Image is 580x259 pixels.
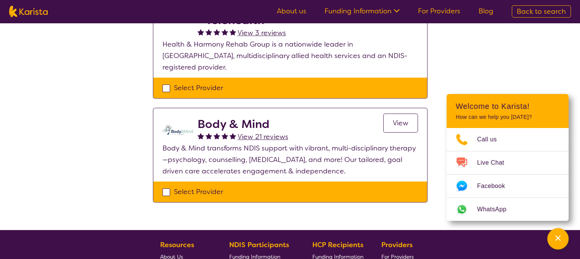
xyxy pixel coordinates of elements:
[238,27,286,39] a: View 3 reviews
[447,198,569,221] a: Web link opens in a new tab.
[162,142,418,177] p: Body & Mind transforms NDIS support with vibrant, multi-disciplinary therapy—psychology, counsell...
[512,5,571,18] a: Back to search
[160,240,194,249] b: Resources
[517,7,566,16] span: Back to search
[9,6,48,17] img: Karista logo
[456,102,559,111] h2: Welcome to Karista!
[214,29,220,35] img: fullstar
[456,114,559,120] p: How can we help you [DATE]?
[477,134,506,145] span: Call us
[547,228,569,249] button: Channel Menu
[229,240,289,249] b: NDIS Participants
[383,113,418,133] a: View
[222,133,228,139] img: fullstar
[277,6,306,16] a: About us
[479,6,493,16] a: Blog
[418,6,460,16] a: For Providers
[238,28,286,37] span: View 3 reviews
[325,6,400,16] a: Funding Information
[230,29,236,35] img: fullstar
[447,128,569,221] ul: Choose channel
[312,240,363,249] b: HCP Recipients
[206,133,212,139] img: fullstar
[393,118,408,128] span: View
[238,131,288,142] a: View 21 reviews
[162,39,418,73] p: Health & Harmony Rehab Group is a nationwide leader in [GEOGRAPHIC_DATA], multidisciplinary allie...
[198,117,288,131] h2: Body & Mind
[477,157,513,168] span: Live Chat
[162,117,193,142] img: qmpolprhjdhzpcuekzqg.svg
[238,132,288,141] span: View 21 reviews
[206,29,212,35] img: fullstar
[230,133,236,139] img: fullstar
[214,133,220,139] img: fullstar
[477,180,514,192] span: Facebook
[198,133,204,139] img: fullstar
[381,240,413,249] b: Providers
[477,204,516,215] span: WhatsApp
[222,29,228,35] img: fullstar
[198,29,204,35] img: fullstar
[447,94,569,221] div: Channel Menu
